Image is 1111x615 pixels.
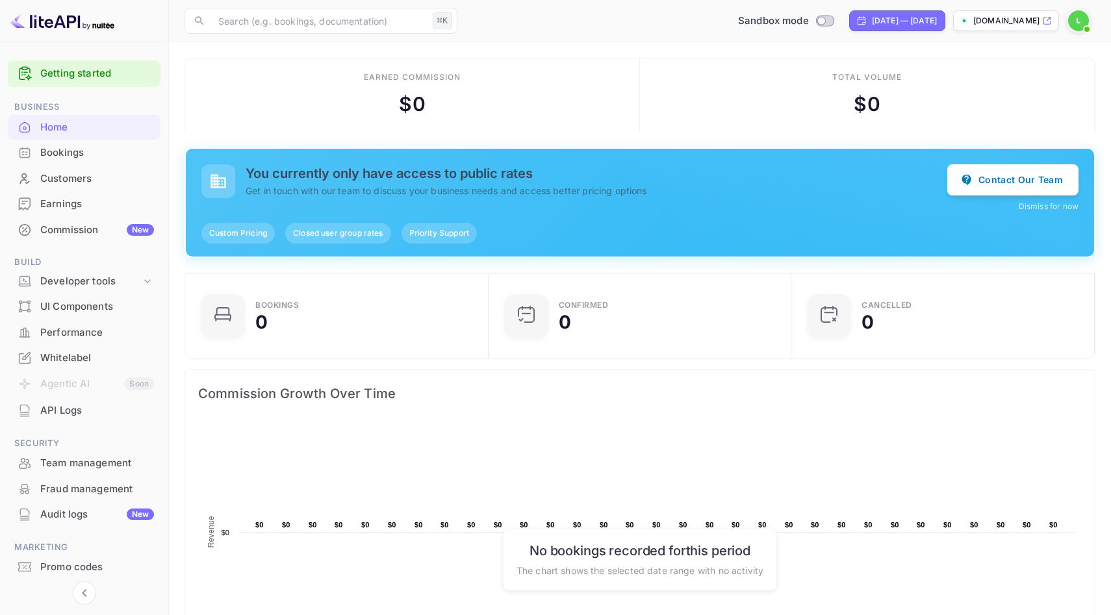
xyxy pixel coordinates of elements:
[832,71,902,83] div: Total volume
[8,192,160,217] div: Earnings
[1019,201,1079,212] button: Dismiss for now
[837,521,846,529] text: $0
[733,14,839,29] div: Switch to Production mode
[970,521,978,529] text: $0
[255,301,299,309] div: Bookings
[811,521,819,529] text: $0
[40,66,154,81] a: Getting started
[285,227,390,239] span: Closed user group rates
[652,521,661,529] text: $0
[8,502,160,526] a: Audit logsNew
[559,313,571,331] div: 0
[8,451,160,476] div: Team management
[40,299,154,314] div: UI Components
[8,451,160,475] a: Team management
[8,320,160,344] a: Performance
[732,521,740,529] text: $0
[864,521,873,529] text: $0
[943,521,952,529] text: $0
[8,60,160,87] div: Getting started
[40,403,154,418] div: API Logs
[8,294,160,318] a: UI Components
[399,90,425,119] div: $ 0
[517,564,763,577] p: The chart shows the selected date range with no activity
[8,555,160,580] div: Promo codes
[201,227,275,239] span: Custom Pricing
[441,521,449,529] text: $0
[8,140,160,166] div: Bookings
[40,223,154,238] div: Commission
[973,15,1040,27] p: [DOMAIN_NAME]
[520,521,528,529] text: $0
[947,164,1079,195] button: Contact Our Team
[573,521,581,529] text: $0
[8,270,160,293] div: Developer tools
[785,521,793,529] text: $0
[738,14,809,29] span: Sandbox mode
[8,502,160,527] div: Audit logsNew
[1068,10,1089,31] img: LFG
[402,227,477,239] span: Priority Support
[282,521,290,529] text: $0
[862,313,874,331] div: 0
[255,521,264,529] text: $0
[679,521,687,529] text: $0
[8,398,160,423] div: API Logs
[40,482,154,497] div: Fraud management
[559,301,609,309] div: Confirmed
[8,345,160,371] div: Whitelabel
[40,507,154,522] div: Audit logs
[388,521,396,529] text: $0
[862,301,912,309] div: CANCELLED
[73,581,96,605] button: Collapse navigation
[872,15,937,27] div: [DATE] — [DATE]
[8,140,160,164] a: Bookings
[127,224,154,236] div: New
[127,508,154,520] div: New
[8,477,160,501] a: Fraud management
[8,477,160,502] div: Fraud management
[246,184,947,197] p: Get in touch with our team to discuss your business needs and access better pricing options
[8,255,160,270] span: Build
[211,8,428,34] input: Search (e.g. bookings, documentation)
[758,521,767,529] text: $0
[255,313,268,331] div: 0
[207,516,216,547] text: Revenue
[917,521,925,529] text: $0
[8,115,160,139] a: Home
[309,521,317,529] text: $0
[8,100,160,114] span: Business
[1049,521,1058,529] text: $0
[8,294,160,320] div: UI Components
[40,456,154,471] div: Team management
[706,521,714,529] text: $0
[8,218,160,242] a: CommissionNew
[40,171,154,186] div: Customers
[854,90,880,119] div: $ 0
[364,71,460,83] div: Earned commission
[517,543,763,559] h6: No bookings recorded for this period
[198,383,1082,404] span: Commission Growth Over Time
[8,320,160,345] div: Performance
[8,166,160,190] a: Customers
[10,10,114,31] img: LiteAPI logo
[361,521,370,529] text: $0
[8,166,160,192] div: Customers
[40,197,154,212] div: Earnings
[1023,521,1031,529] text: $0
[8,555,160,579] a: Promo codes
[40,560,154,575] div: Promo codes
[8,345,160,370] a: Whitelabel
[433,12,452,29] div: ⌘K
[626,521,634,529] text: $0
[40,145,154,160] div: Bookings
[546,521,555,529] text: $0
[40,325,154,340] div: Performance
[8,115,160,140] div: Home
[335,521,343,529] text: $0
[891,521,899,529] text: $0
[8,436,160,451] span: Security
[8,218,160,243] div: CommissionNew
[8,398,160,422] a: API Logs
[40,274,141,289] div: Developer tools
